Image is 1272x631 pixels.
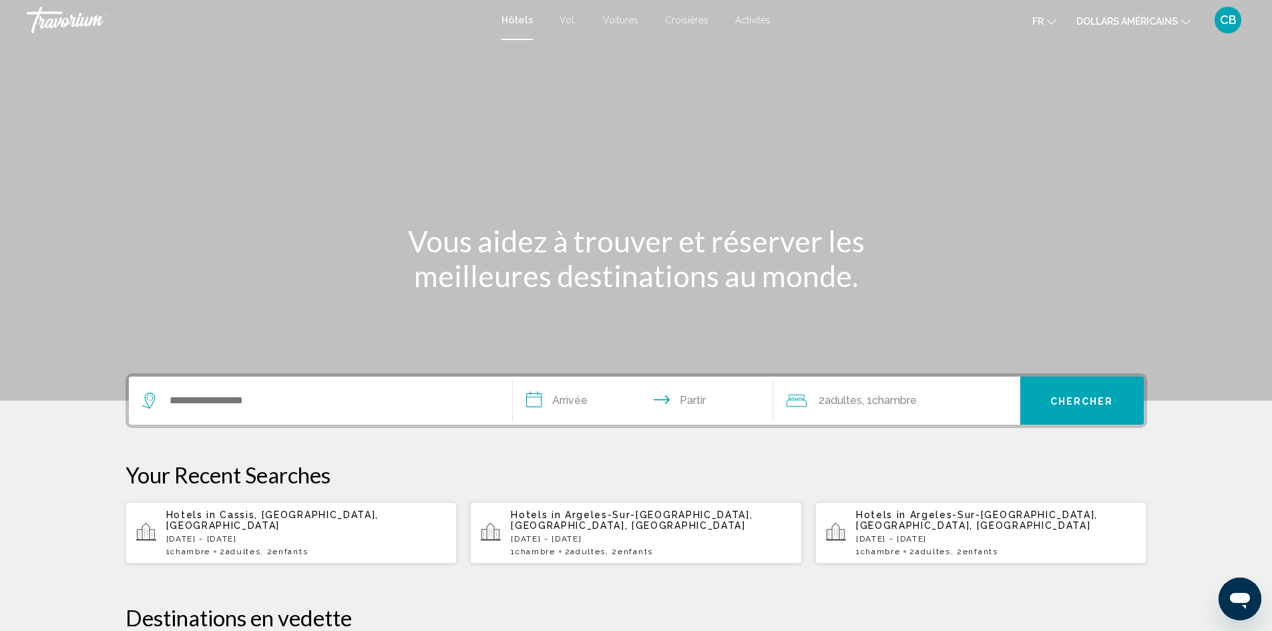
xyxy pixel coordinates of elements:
button: Hotels in Argeles-Sur-[GEOGRAPHIC_DATA], [GEOGRAPHIC_DATA], [GEOGRAPHIC_DATA][DATE] - [DATE]1Cham... [815,501,1147,564]
span: Enfants [618,547,653,556]
span: Hotels in [166,509,216,520]
span: Enfants [272,547,308,556]
p: [DATE] - [DATE] [511,534,791,544]
p: Your Recent Searches [126,461,1147,488]
span: , 2 [606,547,653,556]
span: Cassis, [GEOGRAPHIC_DATA], [GEOGRAPHIC_DATA] [166,509,379,531]
a: Travorium [27,7,488,33]
iframe: Bouton de lancement de la fenêtre de messagerie [1219,578,1261,620]
button: Voyageurs : 2 adultes, 0 enfants [773,377,1020,425]
button: Hotels in Cassis, [GEOGRAPHIC_DATA], [GEOGRAPHIC_DATA][DATE] - [DATE]1Chambre2Adultes, 2Enfants [126,501,457,564]
div: Widget de recherche [129,377,1144,425]
span: Chambre [861,547,901,556]
span: 2 [909,547,950,556]
font: 2 [819,394,825,407]
font: , 1 [862,394,872,407]
p: [DATE] - [DATE] [856,534,1136,544]
a: Activités [735,15,771,25]
font: Vous aidez à trouver et réserver les meilleures destinations au monde. [408,224,865,293]
span: Argeles-Sur-[GEOGRAPHIC_DATA], [GEOGRAPHIC_DATA], [GEOGRAPHIC_DATA] [856,509,1098,531]
button: Chercher [1020,377,1144,425]
span: Enfants [963,547,998,556]
a: Voitures [603,15,638,25]
span: 1 [856,547,900,556]
font: fr [1032,16,1044,27]
span: Chambre [515,547,556,556]
span: Adultes [915,547,951,556]
button: Changer de devise [1076,11,1191,31]
span: , 2 [260,547,308,556]
span: , 2 [951,547,998,556]
font: CB [1220,13,1237,27]
span: Chambre [170,547,210,556]
h2: Destinations en vedette [126,604,1147,631]
span: 2 [565,547,606,556]
button: Hotels in Argeles-Sur-[GEOGRAPHIC_DATA], [GEOGRAPHIC_DATA], [GEOGRAPHIC_DATA][DATE] - [DATE]1Cham... [470,501,802,564]
p: [DATE] - [DATE] [166,534,447,544]
span: Adultes [570,547,606,556]
span: Hotels in [511,509,561,520]
span: 1 [511,547,555,556]
font: adultes [825,394,862,407]
span: Hotels in [856,509,906,520]
span: Argeles-Sur-[GEOGRAPHIC_DATA], [GEOGRAPHIC_DATA], [GEOGRAPHIC_DATA] [511,509,753,531]
button: Menu utilisateur [1211,6,1245,34]
span: Adultes [226,547,261,556]
button: Changer de langue [1032,11,1056,31]
font: dollars américains [1076,16,1178,27]
font: Chercher [1050,396,1114,407]
a: Croisières [665,15,708,25]
font: Chambre [872,394,917,407]
a: Hôtels [501,15,533,25]
button: Dates d'arrivée et de départ [513,377,773,425]
span: 2 [220,547,260,556]
span: 1 [166,547,210,556]
a: Vol. [560,15,576,25]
